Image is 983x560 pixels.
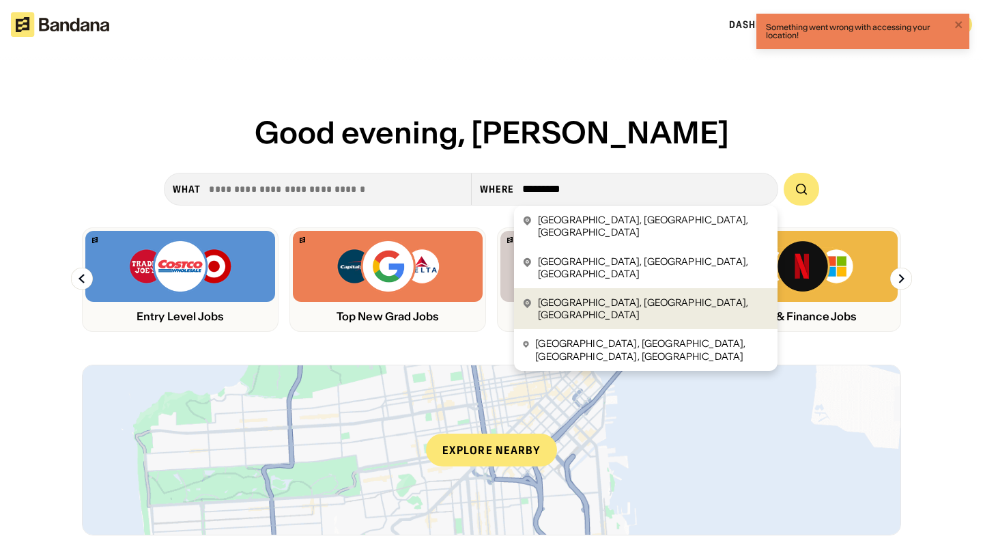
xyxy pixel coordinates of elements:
img: Trader Joe’s, Costco, Target logos [128,239,232,294]
div: Tech & Finance Jobs [708,310,898,323]
img: Left Arrow [71,268,93,290]
img: Bandana logo [300,237,305,243]
div: Something went wrong with accessing your location! [766,23,950,40]
a: Bandana logoTrader Joe’s, Costco, Target logosEntry Level Jobs [82,227,279,332]
img: Bandana logotype [11,12,109,37]
div: Explore nearby [426,434,557,466]
div: [GEOGRAPHIC_DATA], [GEOGRAPHIC_DATA], [GEOGRAPHIC_DATA], [GEOGRAPHIC_DATA] [535,337,769,362]
img: Bandana logo [92,237,98,243]
div: Where [480,183,515,195]
div: what [173,183,201,195]
div: Top New Grad Jobs [293,310,483,323]
div: Entry Level Jobs [85,310,275,323]
img: Capital One, Google, Delta logos [336,239,440,294]
div: [GEOGRAPHIC_DATA], [GEOGRAPHIC_DATA], [GEOGRAPHIC_DATA] [538,296,769,321]
a: Bandana logoH&M, Apply, Adidas logosRetail Jobs [497,227,694,332]
div: [GEOGRAPHIC_DATA], [GEOGRAPHIC_DATA], [GEOGRAPHIC_DATA] [538,255,769,280]
img: Bandana logo [507,237,513,243]
div: Retail Jobs [500,310,690,323]
div: [GEOGRAPHIC_DATA], [GEOGRAPHIC_DATA], [GEOGRAPHIC_DATA] [538,214,769,238]
button: close [954,19,964,32]
img: Bank of America, Netflix, Microsoft logos [752,239,855,294]
img: Right Arrow [890,268,912,290]
a: Explore nearby [83,365,900,535]
a: Bandana logoBank of America, Netflix, Microsoft logosTech & Finance Jobs [704,227,901,332]
a: Bandana logoCapital One, Google, Delta logosTop New Grad Jobs [289,227,486,332]
a: Dashboard [729,18,789,31]
span: Good evening, [PERSON_NAME] [255,113,729,152]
